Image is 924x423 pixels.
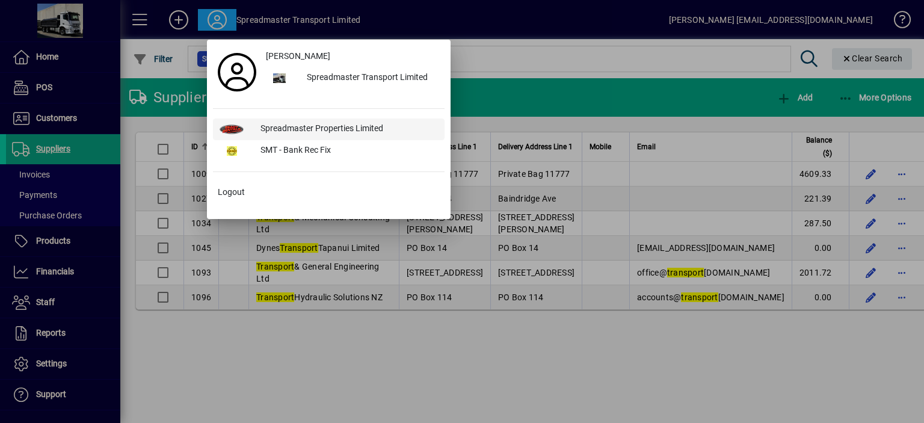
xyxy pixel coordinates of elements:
[213,182,445,203] button: Logout
[251,119,445,140] div: Spreadmaster Properties Limited
[261,67,445,89] button: Spreadmaster Transport Limited
[261,46,445,67] a: [PERSON_NAME]
[218,186,245,199] span: Logout
[213,119,445,140] button: Spreadmaster Properties Limited
[213,61,261,83] a: Profile
[266,50,330,63] span: [PERSON_NAME]
[213,140,445,162] button: SMT - Bank Rec Fix
[297,67,445,89] div: Spreadmaster Transport Limited
[251,140,445,162] div: SMT - Bank Rec Fix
